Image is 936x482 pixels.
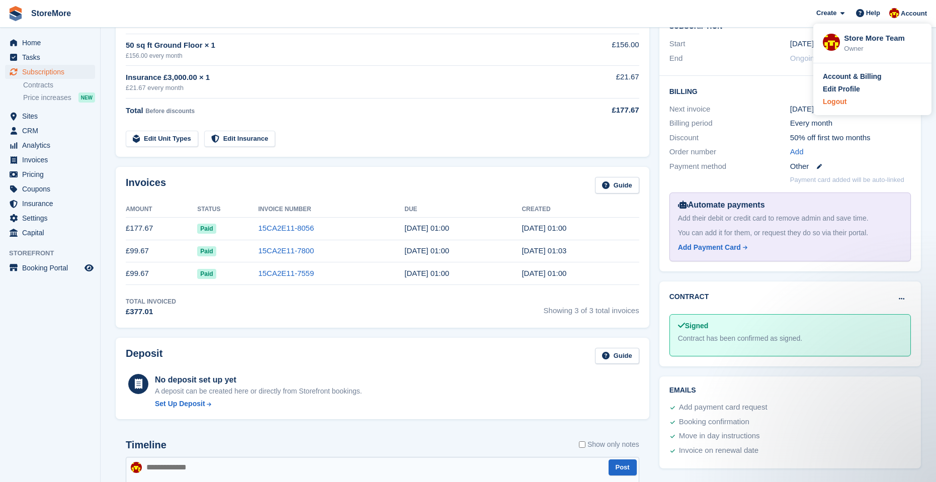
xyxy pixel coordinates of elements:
div: Billing period [669,118,790,129]
img: Store More Team [823,34,840,51]
span: Total [126,106,143,115]
img: Store More Team [131,462,142,473]
span: Sites [22,109,82,123]
a: Guide [595,348,639,364]
th: Due [404,202,522,218]
div: Payment method [669,161,790,172]
p: A deposit can be created here or directly from Storefront bookings. [155,386,362,397]
td: £99.67 [126,240,197,262]
a: menu [5,182,95,196]
h2: Invoices [126,177,166,194]
span: Showing 3 of 3 total invoices [544,297,639,318]
a: menu [5,65,95,79]
time: 2025-07-20 00:00:00 UTC [404,269,449,277]
div: End [669,53,790,64]
th: Status [197,202,258,218]
span: Paid [197,269,216,279]
span: Ongoing [790,54,819,62]
div: Every month [790,118,911,129]
a: menu [5,211,95,225]
input: Show only notes [579,439,585,450]
label: Show only notes [579,439,639,450]
div: Store More Team [844,33,922,42]
time: 2025-07-19 00:00:00 UTC [790,38,814,50]
span: Coupons [22,182,82,196]
div: Other [790,161,911,172]
a: 15CA2E11-8056 [258,224,314,232]
td: £156.00 [560,34,639,65]
div: Owner [844,44,922,54]
div: Next invoice [669,104,790,115]
div: Move in day instructions [679,430,760,442]
a: menu [5,50,95,64]
span: Tasks [22,50,82,64]
span: Settings [22,211,82,225]
div: Edit Profile [823,84,860,94]
th: Amount [126,202,197,218]
a: menu [5,109,95,123]
span: Home [22,36,82,50]
img: Store More Team [889,8,899,18]
div: Logout [823,97,846,107]
a: Edit Insurance [204,131,276,147]
span: Booking Portal [22,261,82,275]
div: Add their debit or credit card to remove admin and save time. [678,213,902,224]
a: menu [5,138,95,152]
span: Subscriptions [22,65,82,79]
span: Account [901,9,927,19]
div: You can add it for them, or request they do so via their portal. [678,228,902,238]
span: CRM [22,124,82,138]
h2: Emails [669,387,911,395]
time: 2025-09-20 00:00:00 UTC [404,224,449,232]
a: menu [5,124,95,138]
span: Paid [197,224,216,234]
span: Help [866,8,880,18]
div: Invoice on renewal date [679,445,758,457]
span: Insurance [22,197,82,211]
span: Storefront [9,248,100,258]
a: menu [5,226,95,240]
a: menu [5,167,95,181]
button: Post [609,459,637,476]
span: Create [816,8,836,18]
div: 50% off first two months [790,132,911,144]
a: Add [790,146,804,158]
div: No deposit set up yet [155,374,362,386]
a: menu [5,261,95,275]
td: £21.67 [560,66,639,99]
div: Discount [669,132,790,144]
div: NEW [78,92,95,103]
a: Account & Billing [823,71,922,82]
span: Invoices [22,153,82,167]
h2: Timeline [126,439,166,451]
a: Edit Profile [823,84,922,94]
div: Add Payment Card [678,242,741,253]
a: StoreMore [27,5,75,22]
div: £377.01 [126,306,176,318]
time: 2025-09-19 00:00:54 UTC [522,224,566,232]
h2: Contract [669,292,709,302]
img: stora-icon-8386f47178a22dfd0bd8f6a31ec36ba5ce8667c1dd55bd0f319d3a0aa187defe.svg [8,6,23,21]
time: 2025-08-20 00:00:00 UTC [404,246,449,255]
div: [DATE] ( ) [790,104,911,115]
span: Paid [197,246,216,256]
a: menu [5,153,95,167]
p: Payment card added will be auto-linked [790,175,904,185]
time: 2025-08-19 00:03:24 UTC [522,246,566,255]
a: menu [5,197,95,211]
a: menu [5,36,95,50]
h2: Billing [669,86,911,96]
a: Edit Unit Types [126,131,198,147]
div: £177.67 [560,105,639,116]
div: Set Up Deposit [155,399,205,409]
a: Add Payment Card [678,242,898,253]
div: £156.00 every month [126,51,560,60]
div: 50 sq ft Ground Floor × 1 [126,40,560,51]
span: Before discounts [145,108,195,115]
div: Insurance £3,000.00 × 1 [126,72,560,83]
a: 15CA2E11-7559 [258,269,314,277]
a: Price increases NEW [23,92,95,103]
td: £177.67 [126,217,197,240]
span: Capital [22,226,82,240]
span: Pricing [22,167,82,181]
